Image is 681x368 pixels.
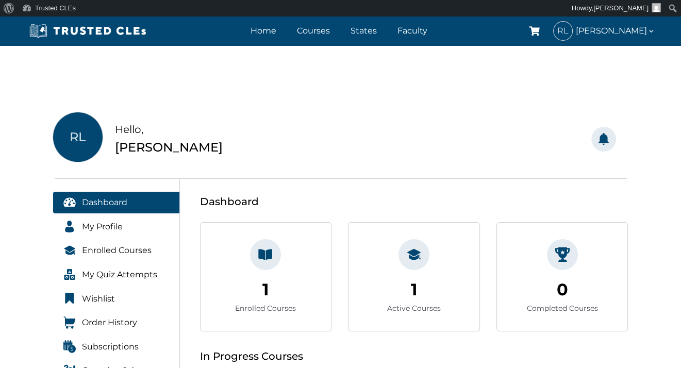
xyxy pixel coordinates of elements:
[53,112,103,162] span: RL
[53,312,180,333] a: Order History
[554,22,572,40] span: RL
[593,4,649,12] span: [PERSON_NAME]
[53,240,180,261] a: Enrolled Courses
[200,193,628,210] div: Dashboard
[82,220,123,233] span: My Profile
[53,192,180,213] a: Dashboard
[53,336,180,358] a: Subscriptions
[82,292,115,306] span: Wishlist
[53,288,180,310] a: Wishlist
[82,268,157,281] span: My Quiz Attempts
[262,276,269,303] div: 1
[82,196,127,209] span: Dashboard
[410,276,417,303] div: 1
[576,24,655,38] span: [PERSON_NAME]
[248,23,279,38] a: Home
[82,244,152,257] span: Enrolled Courses
[82,316,137,329] span: Order History
[82,340,139,354] span: Subscriptions
[387,303,441,314] div: Active Courses
[200,348,628,364] div: In Progress Courses
[115,138,223,157] div: [PERSON_NAME]
[115,121,223,138] div: Hello,
[294,23,333,38] a: Courses
[527,303,598,314] div: Completed Courses
[53,264,180,286] a: My Quiz Attempts
[53,216,180,238] a: My Profile
[235,303,296,314] div: Enrolled Courses
[348,23,379,38] a: States
[395,23,430,38] a: Faculty
[26,23,150,39] img: Trusted CLEs
[557,276,568,303] div: 0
